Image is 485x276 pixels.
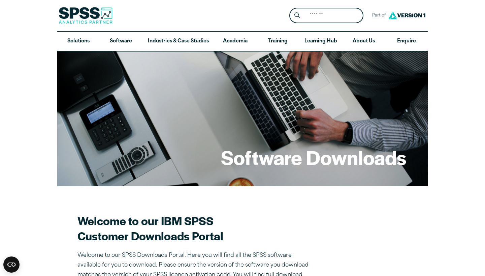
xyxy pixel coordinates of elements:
a: Industries & Case Studies [142,32,214,51]
a: Training [257,32,299,51]
svg: CookieBot Widget Icon [3,256,20,273]
a: Academia [214,32,257,51]
span: Part of [369,11,387,21]
nav: Desktop version of site main menu [57,32,428,51]
form: Site Header Search Form [289,8,363,24]
a: Enquire [385,32,428,51]
h1: Software Downloads [221,144,406,170]
a: Software [100,32,142,51]
div: CookieBot Widget Contents [3,256,20,273]
a: Learning Hub [299,32,343,51]
button: Open CMP widget [3,256,20,273]
h2: Welcome to our IBM SPSS Customer Downloads Portal [77,213,313,243]
svg: Search magnifying glass icon [294,12,300,18]
img: Version1 Logo [387,9,427,22]
img: SPSS Analytics Partner [59,7,112,24]
a: Solutions [57,32,100,51]
a: About Us [343,32,385,51]
button: Search magnifying glass icon [291,9,303,22]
